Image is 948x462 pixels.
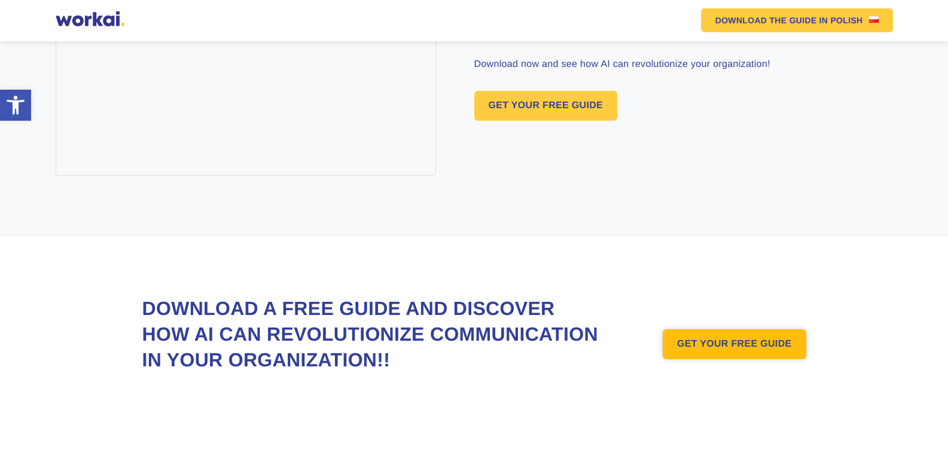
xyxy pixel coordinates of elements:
p: email messages [15,198,84,210]
em: DOWNLOAD THE GUIDE [715,16,817,25]
a: DOWNLOAD THE GUIDEIN POLISHUS flag [701,8,893,32]
a: Privacy Policy [189,122,245,134]
a: Terms of Use [117,122,173,134]
input: email messages* [3,200,11,208]
img: US flag [869,16,879,23]
h2: Download a free Guide and discover how AI can revolutionize communication in your organization!! [142,296,603,374]
a: GET YOUR FREE GUIDE [474,91,618,121]
p: Download now and see how AI can revolutionize your organization! [474,57,893,72]
a: GET YOUR FREE GUIDE [663,329,806,359]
